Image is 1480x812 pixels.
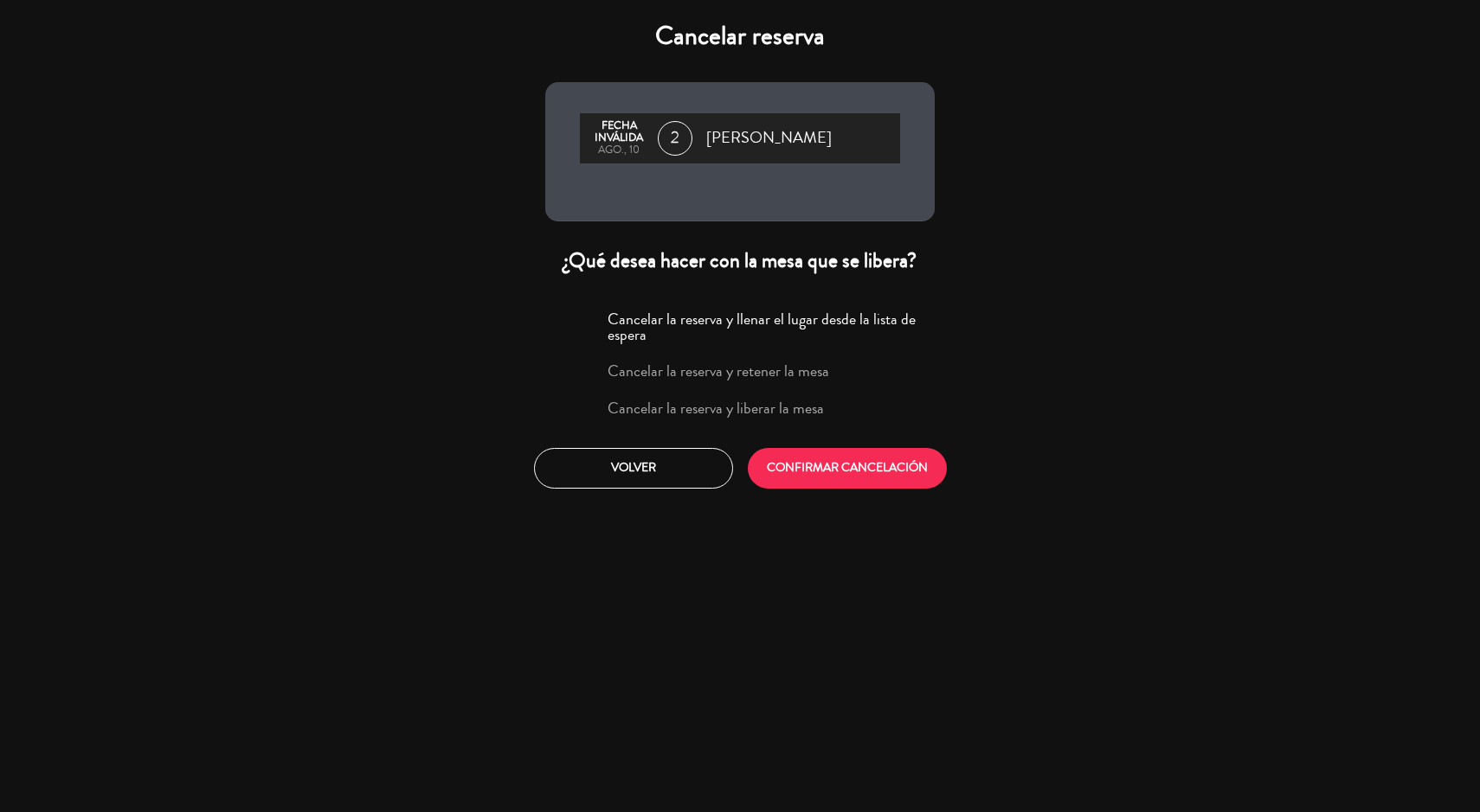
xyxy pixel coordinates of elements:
label: Cancelar la reserva y retener la mesa [608,363,829,379]
label: Cancelar la reserva y llenar el lugar desde la lista de espera [608,311,924,342]
h4: Cancelar reserva [545,21,935,52]
button: CONFIRMAR CANCELACIÓN [748,448,947,489]
div: Fecha inválida [589,120,649,144]
button: Volver [534,448,733,489]
label: Cancelar la reserva y liberar la mesa [608,400,824,416]
div: ¿Qué desea hacer con la mesa que se libera? [545,247,935,274]
span: [PERSON_NAME] [706,125,832,151]
div: ago., 10 [589,144,649,157]
span: 2 [658,121,692,156]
